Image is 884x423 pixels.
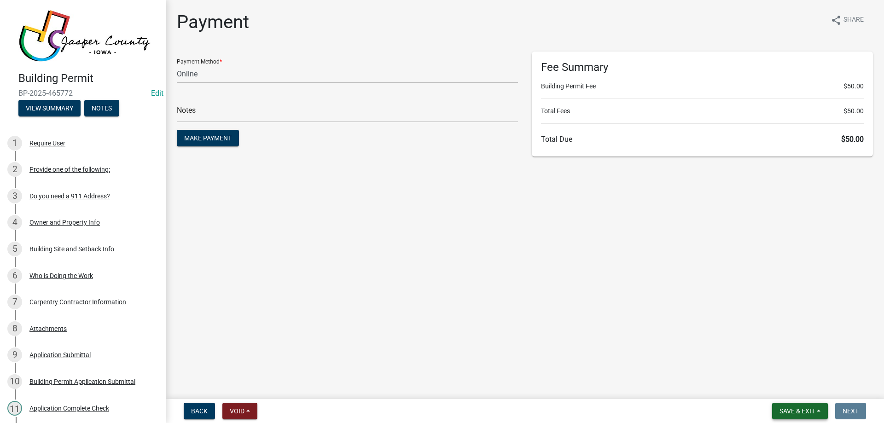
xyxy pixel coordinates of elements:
[18,72,158,85] h4: Building Permit
[84,100,119,116] button: Notes
[29,405,109,411] div: Application Complete Check
[843,106,864,116] span: $50.00
[29,193,110,199] div: Do you need a 911 Address?
[29,272,93,279] div: Who is Doing the Work
[7,189,22,203] div: 3
[29,325,67,332] div: Attachments
[841,135,864,144] span: $50.00
[843,15,864,26] span: Share
[823,11,871,29] button: shareShare
[184,134,232,142] span: Make Payment
[177,11,249,33] h1: Payment
[7,136,22,151] div: 1
[29,246,114,252] div: Building Site and Setback Info
[779,407,815,415] span: Save & Exit
[177,130,239,146] button: Make Payment
[7,215,22,230] div: 4
[541,135,864,144] h6: Total Due
[7,374,22,389] div: 10
[7,348,22,362] div: 9
[541,81,864,91] li: Building Permit Fee
[7,321,22,336] div: 8
[151,89,163,98] wm-modal-confirm: Edit Application Number
[835,403,866,419] button: Next
[7,162,22,177] div: 2
[29,352,91,358] div: Application Submittal
[541,106,864,116] li: Total Fees
[7,295,22,309] div: 7
[184,403,215,419] button: Back
[843,407,859,415] span: Next
[18,89,147,98] span: BP-2025-465772
[7,401,22,416] div: 11
[831,15,842,26] i: share
[18,105,81,112] wm-modal-confirm: Summary
[541,61,864,74] h6: Fee Summary
[191,407,208,415] span: Back
[7,268,22,283] div: 6
[29,166,110,173] div: Provide one of the following:
[230,407,244,415] span: Void
[84,105,119,112] wm-modal-confirm: Notes
[29,140,65,146] div: Require User
[772,403,828,419] button: Save & Exit
[222,403,257,419] button: Void
[151,89,163,98] a: Edit
[843,81,864,91] span: $50.00
[18,10,151,62] img: Jasper County, Iowa
[29,299,126,305] div: Carpentry Contractor Information
[18,100,81,116] button: View Summary
[29,219,100,226] div: Owner and Property Info
[7,242,22,256] div: 5
[29,378,135,385] div: Building Permit Application Submittal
